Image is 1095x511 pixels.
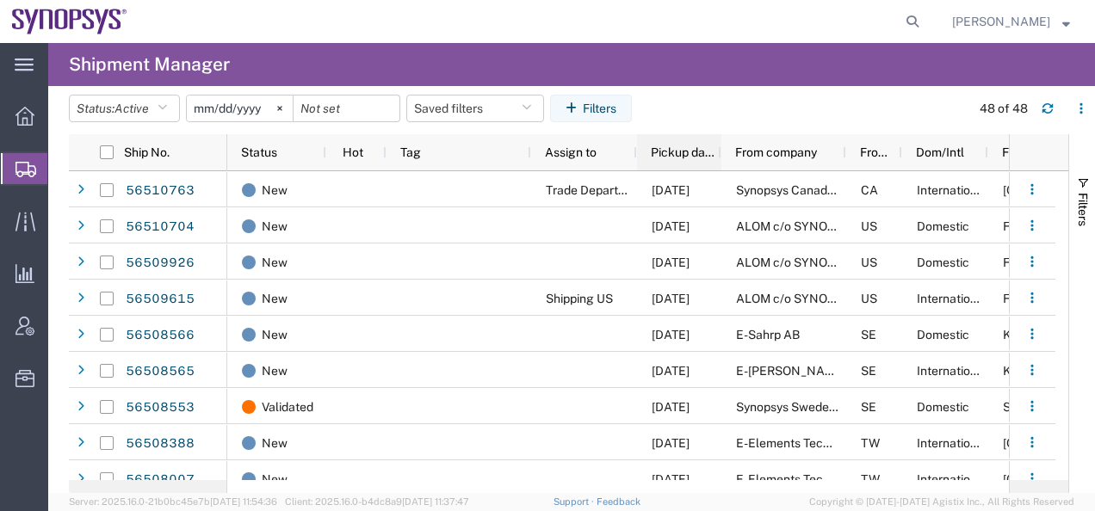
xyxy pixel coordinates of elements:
[554,496,597,507] a: Support
[861,183,878,197] span: CA
[545,145,597,159] span: Assign to
[550,95,632,122] button: Filters
[125,466,195,494] a: 56508007
[262,172,288,208] span: New
[125,322,195,349] a: 56508566
[917,328,969,342] span: Domestic
[917,472,987,486] span: International
[294,95,399,121] input: Not set
[1003,400,1035,414] span: Solna
[546,183,646,197] span: Trade Department
[861,400,876,414] span: SE
[262,353,288,389] span: New
[1003,255,1049,269] span: Fremont
[546,292,613,305] span: Shipping US
[735,145,817,159] span: From company
[860,145,895,159] span: From country
[125,286,195,313] a: 56509615
[652,292,690,305] span: 08/18/2025
[652,436,690,450] span: 08/15/2025
[917,364,987,378] span: International
[980,100,1028,118] div: 48 of 48
[861,472,880,486] span: TW
[241,145,277,159] span: Status
[124,145,170,159] span: Ship No.
[125,177,195,205] a: 56510763
[652,364,690,378] span: 08/19/2025
[125,358,195,385] a: 56508565
[652,328,690,342] span: 08/19/2025
[736,292,857,305] span: ALOM c/o SYNOPSYS
[652,219,690,233] span: 08/18/2025
[1076,193,1090,226] span: Filters
[652,400,690,414] span: 08/15/2025
[262,244,288,280] span: New
[651,145,715,159] span: Pickup date
[951,11,1071,32] button: [PERSON_NAME]
[736,364,846,378] span: E-Sharp AB
[69,43,230,86] h4: Shipment Manager
[69,496,277,507] span: Server: 2025.16.0-21b0bc45e7b
[262,280,288,317] span: New
[736,436,912,450] span: E-Elements Technology Co., Ltd
[1002,145,1053,159] span: From city
[262,389,313,425] span: Validated
[262,425,288,461] span: New
[262,208,288,244] span: New
[343,145,363,159] span: Hot
[952,12,1050,31] span: Chris Potter
[809,495,1074,509] span: Copyright © [DATE]-[DATE] Agistix Inc., All Rights Reserved
[736,255,857,269] span: ALOM c/o SYNOPSYS
[916,145,964,159] span: Dom/Intl
[400,145,421,159] span: Tag
[125,213,195,241] a: 56510704
[114,102,149,115] span: Active
[861,328,876,342] span: SE
[736,472,912,486] span: E-Elements Technology Co., Ltd
[861,292,877,305] span: US
[285,496,469,507] span: Client: 2025.16.0-b4dc8a9
[917,400,969,414] span: Domestic
[125,394,195,422] a: 56508553
[406,95,544,122] button: Saved filters
[125,249,195,277] a: 56509926
[1003,219,1049,233] span: Fremont
[597,496,640,507] a: Feedback
[402,496,469,507] span: [DATE] 11:37:47
[652,183,690,197] span: 08/15/2025
[861,219,877,233] span: US
[262,461,288,497] span: New
[917,183,987,197] span: International
[861,436,880,450] span: TW
[736,328,800,342] span: E-Sahrp AB
[125,430,195,458] a: 56508388
[652,472,690,486] span: 08/15/2025
[12,9,127,34] img: logo
[652,255,690,269] span: 08/18/2025
[917,292,987,305] span: International
[69,95,180,122] button: Status:Active
[917,255,969,269] span: Domestic
[1003,292,1049,305] span: Fremont
[917,219,969,233] span: Domestic
[861,364,876,378] span: SE
[1003,328,1062,342] span: KÄVLINGE
[187,95,293,121] input: Not set
[736,219,857,233] span: ALOM c/o SYNOPSYS
[736,183,861,197] span: Synopsys Canada ULC
[917,436,987,450] span: International
[1003,364,1062,378] span: KÄVLINGE
[210,496,277,507] span: [DATE] 11:54:36
[861,255,877,269] span: US
[736,400,855,414] span: Synopsys Sweden AB
[262,317,288,353] span: New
